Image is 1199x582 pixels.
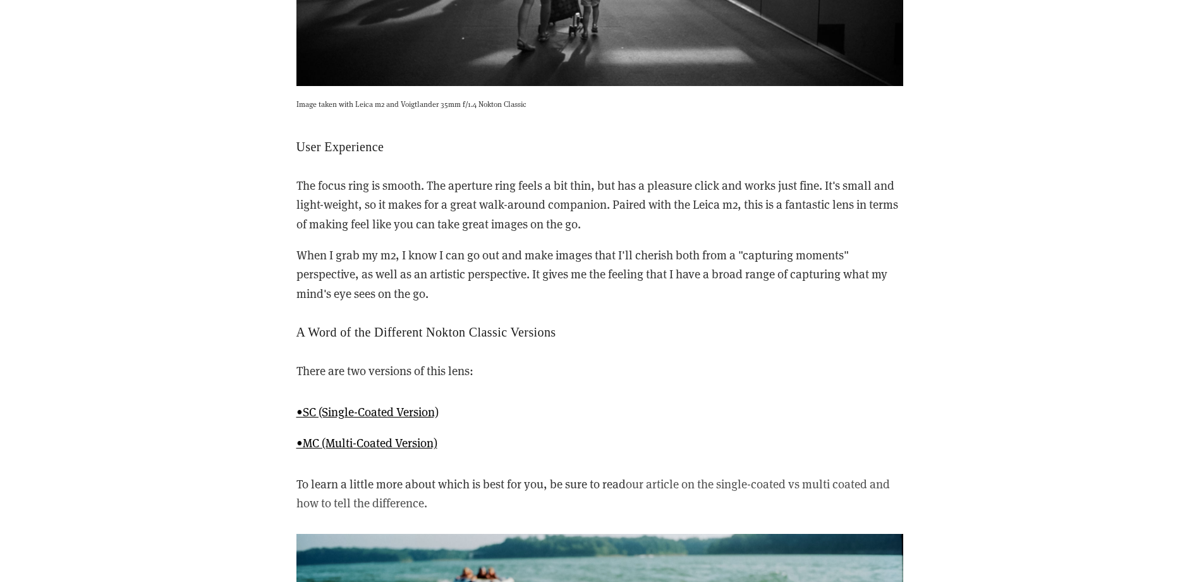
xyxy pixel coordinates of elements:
[296,476,890,511] a: our article on the single-coated vs multi coated and how to tell the difference.
[296,139,903,154] h2: User Experience
[296,474,903,513] p: To learn a little more about which is best for you, be sure to read
[296,404,439,419] a: •SC (Single-Coated Version)
[296,97,903,110] p: Image taken with Leica m2 and Voigtlander 35mm f/1.4 Nokton Classic
[296,176,903,233] p: The focus ring is smooth. The aperture ring feels a bit thin, but has a pleasure click and works ...
[296,435,437,450] a: •MC (Multi-Coated Version)
[296,325,903,340] h2: A Word of the Different Nokton Classic Versions
[296,361,903,380] p: There are two versions of this lens:
[296,245,903,303] p: When I grab my m2, I know I can go out and make images that I'll cherish both from a "capturing m...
